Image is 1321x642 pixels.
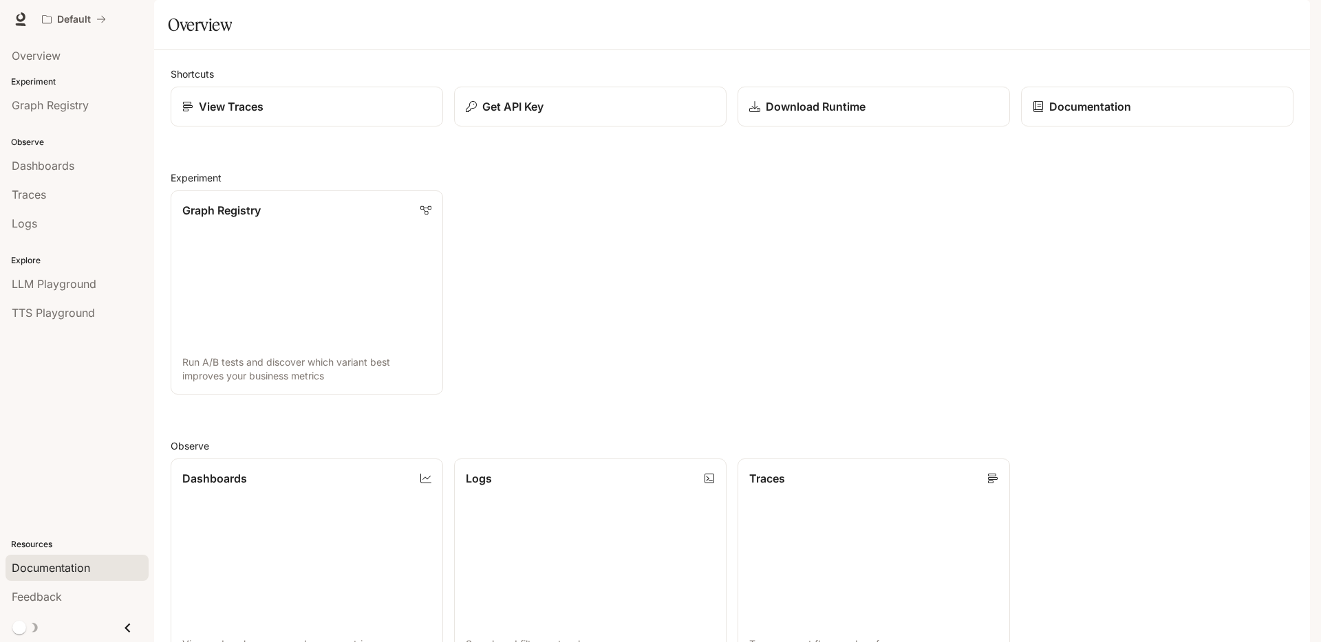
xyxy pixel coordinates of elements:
p: Run A/B tests and discover which variant best improves your business metrics [182,355,431,383]
p: Dashboards [182,470,247,487]
p: Default [57,14,91,25]
p: Logs [466,470,492,487]
a: View Traces [171,87,443,126]
h2: Observe [171,439,1293,453]
h2: Shortcuts [171,67,1293,81]
p: Documentation [1049,98,1131,115]
a: Graph RegistryRun A/B tests and discover which variant best improves your business metrics [171,190,443,395]
h2: Experiment [171,170,1293,185]
p: View Traces [199,98,264,115]
p: Download Runtime [766,98,866,115]
button: All workspaces [36,5,112,33]
p: Get API Key [482,98,544,115]
a: Download Runtime [738,87,1010,126]
a: Documentation [1021,87,1293,126]
button: Get API Key [454,87,727,126]
h1: Overview [168,11,232,38]
p: Traces [749,470,785,487]
p: Graph Registry [182,202,261,219]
